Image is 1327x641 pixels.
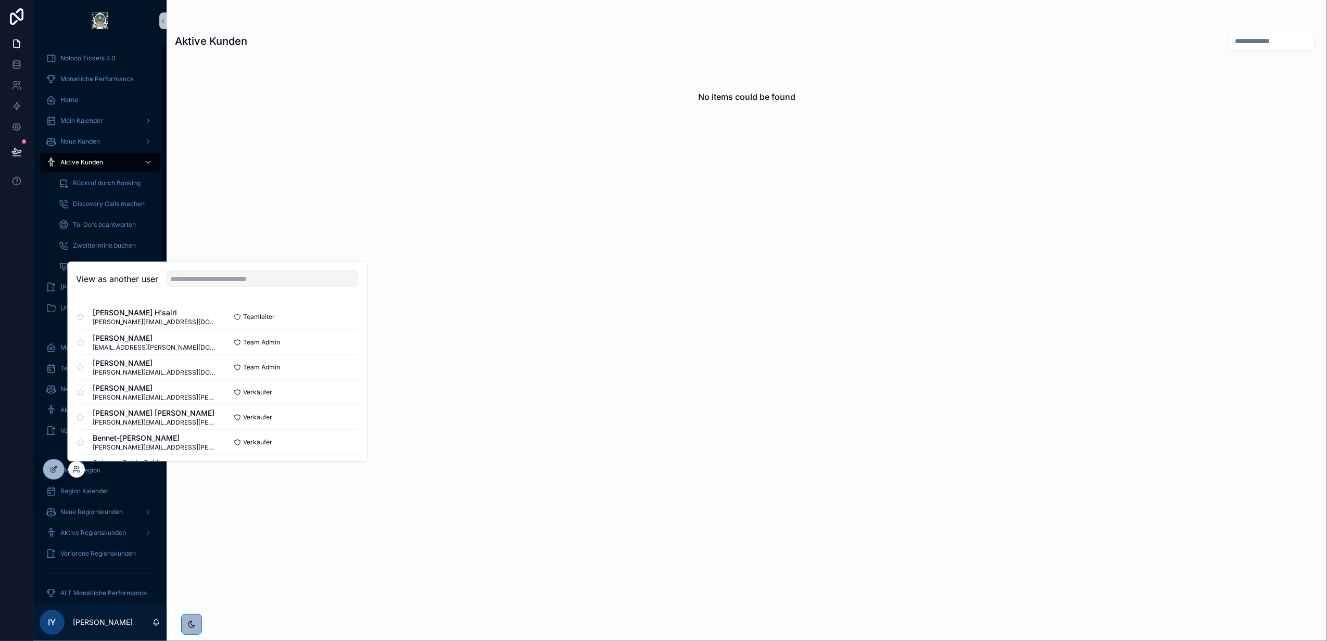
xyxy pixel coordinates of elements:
span: Rückruf durch Booking [73,179,141,187]
span: [PERSON_NAME] [93,357,217,368]
div: scrollable content [33,42,167,604]
span: [PERSON_NAME][EMAIL_ADDRESS][PERSON_NAME][DOMAIN_NAME] [93,393,217,401]
a: Mein Team [40,338,160,357]
span: To-Do's beantworten [73,221,136,229]
span: Noloco Tickets 2.0 [60,54,116,62]
a: Rückruf durch Booking [52,174,160,193]
span: Aktive Teamkunden [60,406,119,414]
span: Verkäufer [243,413,272,421]
a: SC2 Angebotschecks [52,257,160,276]
span: Verlorene Regionskunden [60,549,136,558]
span: Aktive Kunden [60,158,103,166]
h2: No items could be found [698,91,795,103]
a: Verlorene Regionskunden [40,544,160,563]
span: Bennet-[PERSON_NAME] [93,432,217,443]
span: Discovery Calls machen [73,200,145,208]
a: ALT Monatliche Performance [40,584,160,602]
span: [PERSON_NAME][EMAIL_ADDRESS][DOMAIN_NAME] [93,318,217,326]
span: Home [60,96,78,104]
span: [PERSON_NAME] [PERSON_NAME] [93,407,217,418]
span: Teamleiter [243,313,275,321]
p: [PERSON_NAME] [73,617,133,627]
a: Verlorene Teamkunden [40,421,160,440]
span: Zweittermine buchen [73,241,136,250]
span: [PERSON_NAME] [93,332,217,343]
span: Verkäufer [243,438,272,446]
span: Neue Kunden [60,137,100,146]
a: [PERSON_NAME] [40,278,160,297]
span: Team Admin [243,363,280,371]
a: Aktive Regionskunden [40,523,160,542]
a: Zweittermine buchen [52,236,160,255]
span: [PERSON_NAME][EMAIL_ADDRESS][PERSON_NAME][DOMAIN_NAME] [93,443,217,451]
a: Aktive Kunden [40,153,160,172]
span: Sehmus Sahin Sahin [93,457,198,468]
span: [EMAIL_ADDRESS][PERSON_NAME][DOMAIN_NAME] [93,343,217,351]
span: IY [48,616,56,629]
a: Aktive Teamkunden [40,401,160,419]
span: Region Kalender [60,487,109,495]
span: Mein Kalender [60,117,103,125]
span: Neue Teamkunden [60,385,116,393]
a: Home [40,91,160,109]
a: Unterlagen [40,299,160,317]
h1: Aktive Kunden [175,34,247,48]
span: [PERSON_NAME][EMAIL_ADDRESS][DOMAIN_NAME] [93,368,217,376]
span: Unterlagen [60,304,93,312]
span: Mein Team [60,343,93,352]
span: Team Kalender [60,364,105,373]
a: Neue Kunden [40,132,160,151]
a: Mein Kalender [40,111,160,130]
a: Team Kalender [40,359,160,378]
a: Discovery Calls machen [52,195,160,213]
span: ALT Monatliche Performance [60,589,147,597]
span: Neue Regionskunden [60,508,123,516]
span: Team Admin [243,338,280,346]
span: [PERSON_NAME] H'sairi [93,307,217,318]
a: Monatliche Performance [40,70,160,88]
span: [PERSON_NAME][EMAIL_ADDRESS][PERSON_NAME][DOMAIN_NAME] [93,418,217,426]
a: To-Do's beantworten [52,215,160,234]
h2: View as another user [76,273,158,285]
a: Noloco Tickets 2.0 [40,49,160,68]
span: [PERSON_NAME] [60,283,111,291]
span: Aktive Regionskunden [60,529,126,537]
a: Meine Region [40,461,160,480]
span: Verlorene Teamkunden [60,427,129,435]
span: [PERSON_NAME] [93,382,217,393]
a: Neue Teamkunden [40,380,160,399]
a: Region Kalender [40,482,160,501]
span: Monatliche Performance [60,75,134,83]
span: Verkäufer [243,388,272,396]
img: App logo [92,12,108,29]
a: Neue Regionskunden [40,503,160,521]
